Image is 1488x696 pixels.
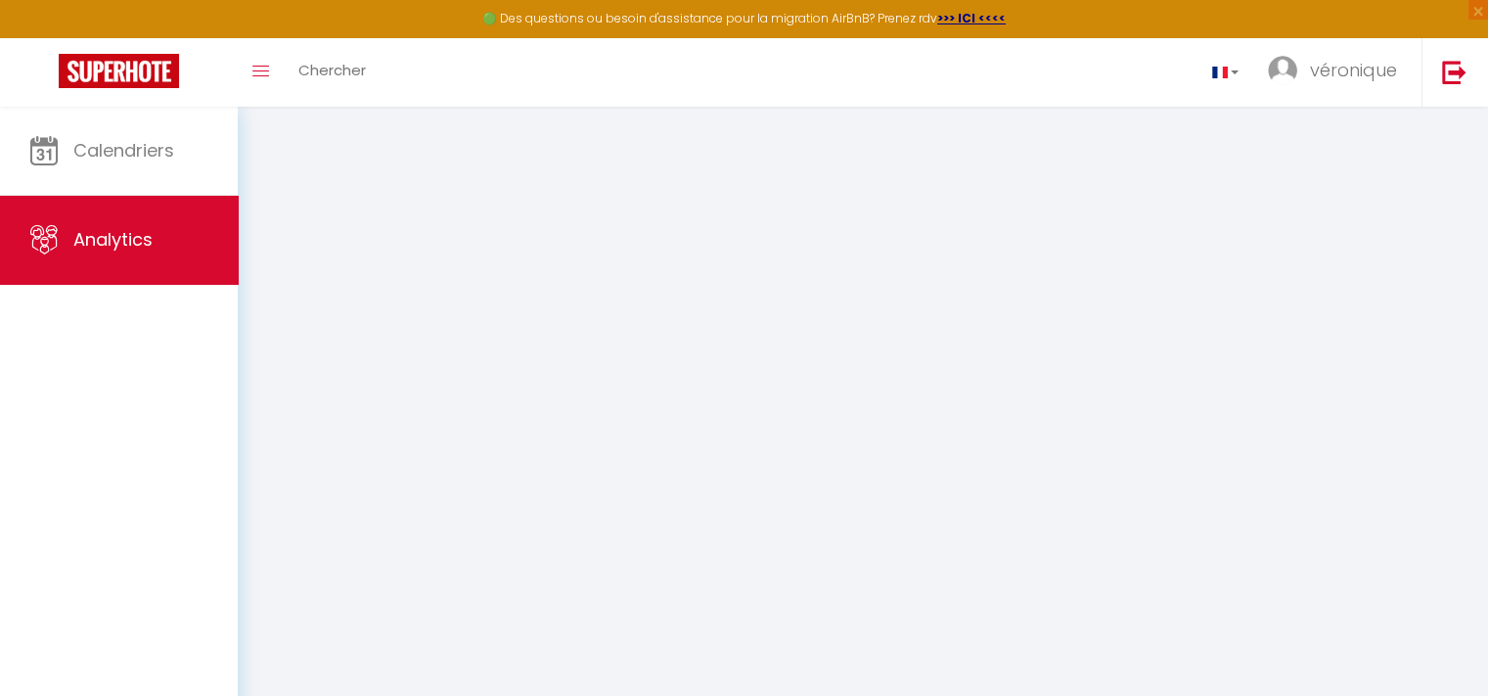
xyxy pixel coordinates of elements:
a: >>> ICI <<<< [937,10,1006,26]
img: ... [1268,56,1297,85]
a: Chercher [284,38,381,107]
a: ... véronique [1253,38,1421,107]
img: Super Booking [59,54,179,88]
span: Chercher [298,60,366,80]
img: logout [1442,60,1466,84]
span: Calendriers [73,138,174,162]
span: Analytics [73,227,153,252]
span: véronique [1310,58,1397,82]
